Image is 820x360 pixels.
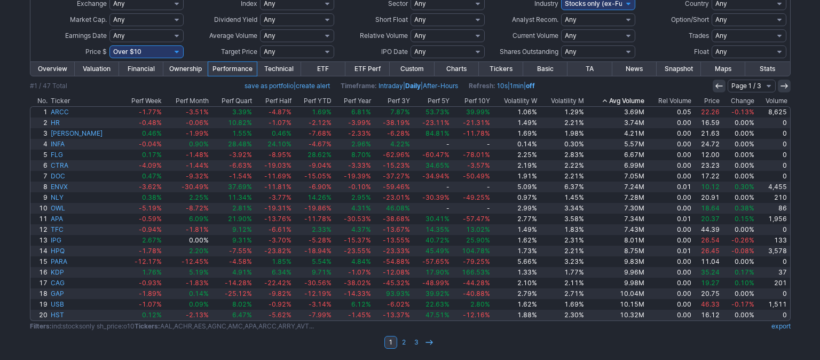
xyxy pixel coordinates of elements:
a: - [451,139,492,150]
a: 21.63 [693,128,721,139]
a: -78.01% [451,150,492,160]
a: 4.21M [586,128,646,139]
a: 0.05 [646,107,693,118]
a: -1.44% [163,160,210,171]
a: off [526,82,535,90]
a: 28.48% [210,139,254,150]
span: -3.62% [139,183,162,191]
a: After-Hours [423,82,458,90]
span: 10.12 [701,183,720,191]
span: 2.95% [351,193,371,201]
span: 10.82% [228,119,252,127]
a: 0.00 [646,128,693,139]
a: 84.81% [412,128,451,139]
a: Financial [119,62,163,76]
a: INFA [49,139,120,150]
a: 0.00 [646,139,693,150]
span: -23.01% [383,193,410,201]
span: 1.69% [312,108,332,116]
span: 28.62% [307,151,332,159]
span: -2.12% [309,119,332,127]
a: 6.99M [586,160,646,171]
a: 0.47% [120,171,163,182]
a: 5.57M [586,139,646,150]
a: save as portfolio [245,82,294,90]
a: 7.28M [586,192,646,203]
a: 0.90% [163,139,210,150]
span: -49.25% [463,193,490,201]
a: 0.00 [646,171,693,182]
a: 2.25% [163,192,210,203]
span: -15.05% [304,172,332,180]
a: News [612,62,657,76]
a: 6.81% [333,107,373,118]
a: -19.03% [254,160,293,171]
span: 1.55% [232,129,252,137]
a: 0.14% [492,139,539,150]
a: [PERSON_NAME] [49,128,120,139]
a: 0.00% [721,150,756,160]
a: 0 [756,171,790,182]
a: 1.91% [492,171,539,182]
a: -9.32% [163,171,210,182]
a: -11.69% [254,171,293,182]
a: -3.57% [451,160,492,171]
a: -0.48% [120,118,163,128]
a: 1.55% [210,128,254,139]
a: 6.09% [163,214,210,224]
a: -3.62% [120,182,163,192]
a: APA [49,214,120,224]
a: -49.25% [451,192,492,203]
a: 0.00 [646,160,693,171]
a: 4.22% [373,139,412,150]
a: 2.21% [539,171,586,182]
a: ENVX [49,182,120,192]
a: -6.28% [373,128,412,139]
a: 8 [30,182,49,192]
a: - [412,139,451,150]
a: -34.94% [412,171,451,182]
a: ETF Perf [345,62,390,76]
a: 20.91 [693,192,721,203]
span: 46.08% [386,204,410,212]
span: -6.90% [309,183,332,191]
span: -1.99% [186,129,209,137]
span: 0.38% [142,193,162,201]
a: Snapshot [657,62,701,76]
a: -23.01% [373,192,412,203]
a: - [451,203,492,214]
a: DOC [49,171,120,182]
a: - [451,182,492,192]
a: 8,625 [756,107,790,118]
a: -0.13% [721,107,756,118]
a: -60.47% [412,150,451,160]
a: -4.67% [293,139,333,150]
span: -78.01% [463,151,490,159]
a: -15.23% [373,160,412,171]
a: 6.37% [539,182,586,192]
a: 0.01 [646,182,693,192]
span: 4.22% [390,140,410,148]
a: -50.49% [451,171,492,182]
a: 14.26% [293,192,333,203]
a: 11.34% [210,192,254,203]
a: 3 [30,128,49,139]
a: 7.30M [586,203,646,214]
span: -8.72% [186,204,209,212]
a: ETF [301,62,345,76]
span: 2.81% [232,204,252,212]
a: Basic [523,62,567,76]
a: 0.00% [721,118,756,128]
span: -6.28% [387,129,410,137]
span: -7.68% [309,129,332,137]
a: 1.49% [492,118,539,128]
a: HR [49,118,120,128]
a: 0.00 [646,192,693,203]
a: -23.11% [412,118,451,128]
a: 10 [30,203,49,214]
span: 7.87% [390,108,410,116]
a: -19.39% [333,171,373,182]
span: 0.30% [735,183,754,191]
a: 34.65% [412,160,451,171]
a: 0.00 [646,203,693,214]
